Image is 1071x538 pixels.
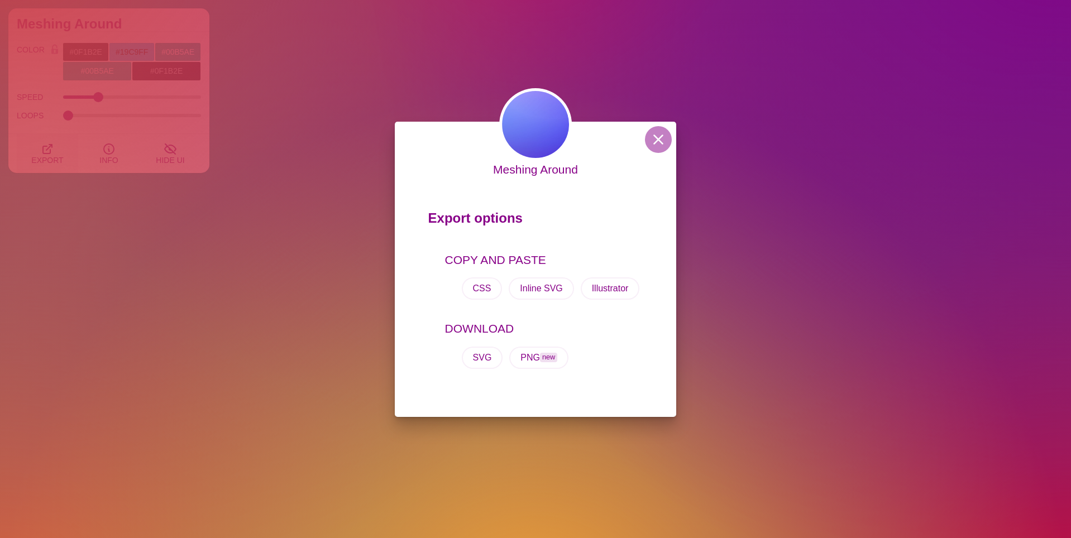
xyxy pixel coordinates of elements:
p: COPY AND PASTE [445,251,643,269]
p: DOWNLOAD [445,320,643,338]
button: Inline SVG [509,277,573,300]
span: new [540,353,557,362]
button: PNGnew [509,347,568,369]
img: animated blue and pink gradient [499,88,572,161]
p: Export options [428,205,643,237]
p: Meshing Around [493,161,578,179]
button: CSS [462,277,503,300]
button: SVG [462,347,503,369]
button: Illustrator [581,277,640,300]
